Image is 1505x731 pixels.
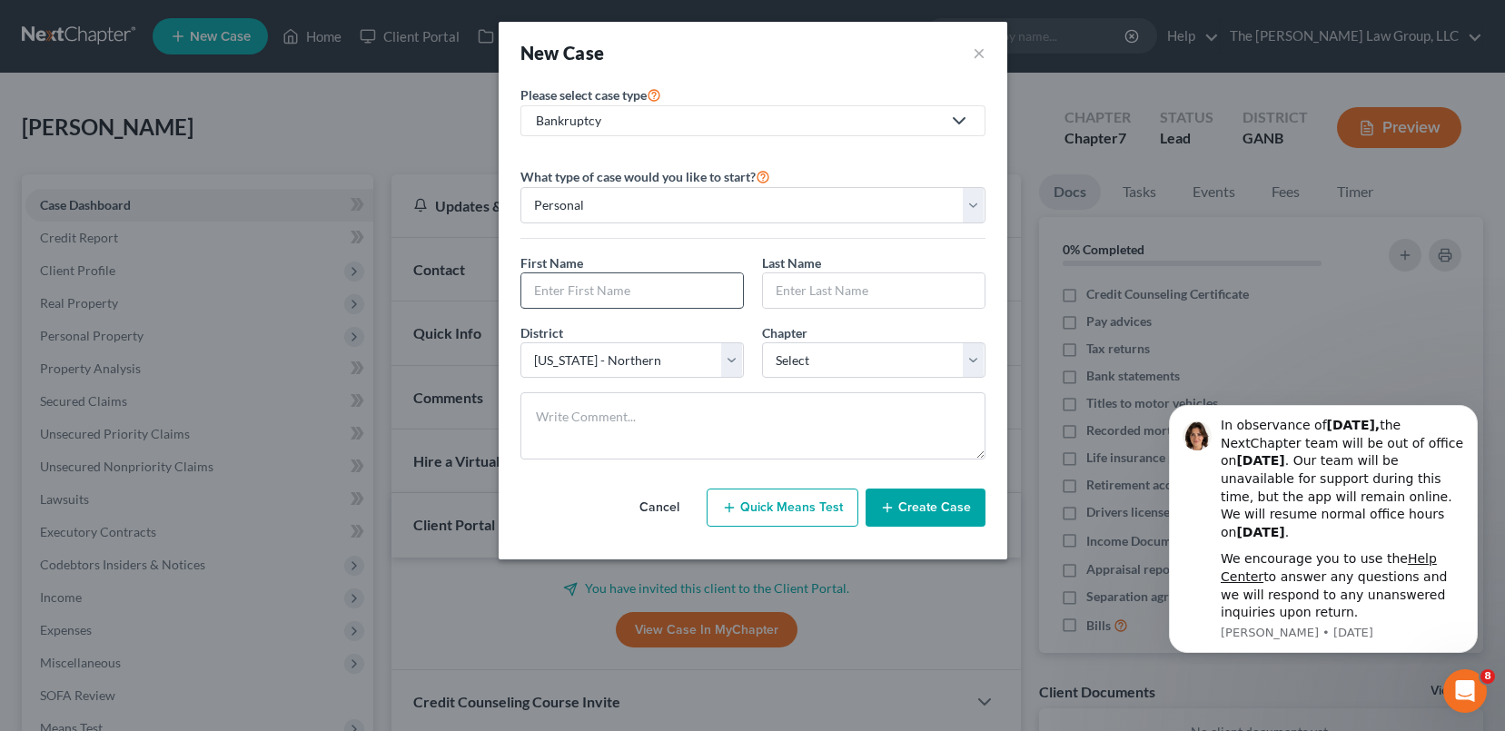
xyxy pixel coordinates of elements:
span: Last Name [762,255,821,271]
input: Enter Last Name [763,273,985,308]
button: × [973,40,985,65]
input: Enter First Name [521,273,743,308]
iframe: Intercom live chat [1443,669,1487,713]
span: District [520,325,563,341]
button: Quick Means Test [707,489,858,527]
span: Chapter [762,325,807,341]
iframe: Intercom notifications message [1142,389,1505,664]
button: Create Case [866,489,985,527]
button: Cancel [619,489,699,526]
span: 8 [1480,669,1495,684]
label: What type of case would you like to start? [520,165,770,187]
strong: New Case [520,42,605,64]
span: Please select case type [520,87,647,103]
div: Bankruptcy [536,112,941,130]
span: First Name [520,255,583,271]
